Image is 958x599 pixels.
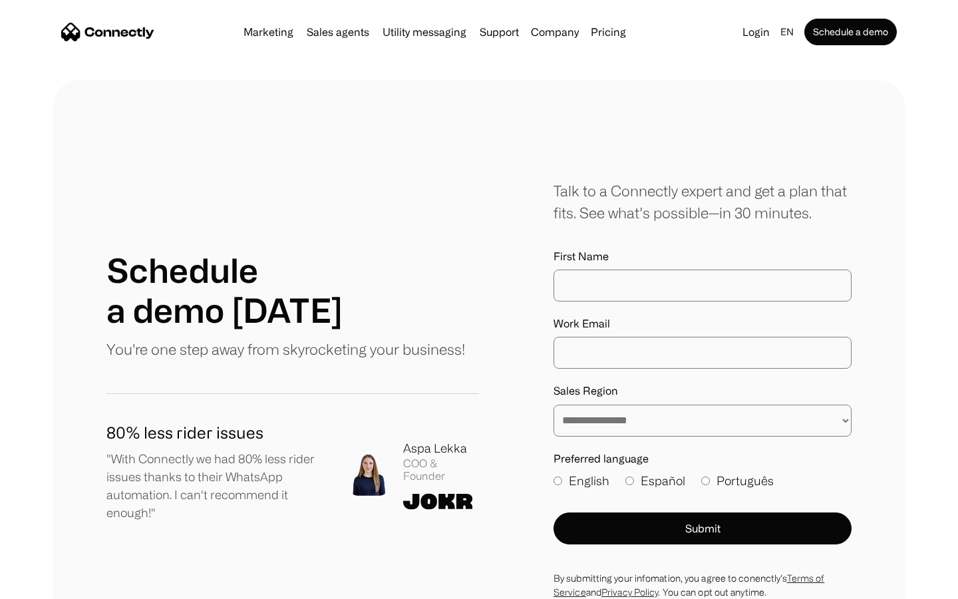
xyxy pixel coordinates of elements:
div: COO & Founder [403,457,479,483]
p: You're one step away from skyrocketing your business! [106,338,465,360]
label: English [554,472,609,490]
label: Sales Region [554,385,852,397]
h1: 80% less rider issues [106,421,326,445]
a: Pricing [585,27,631,37]
p: "With Connectly we had 80% less rider issues thanks to their WhatsApp automation. I can't recomme... [106,450,326,522]
a: Privacy Policy [601,587,658,597]
input: Español [625,477,634,485]
div: By submitting your infomation, you agree to conenctly’s and . You can opt out anytime. [554,571,852,599]
h1: Schedule a demo [DATE] [106,250,343,330]
button: Submit [554,512,852,544]
label: Español [625,472,685,490]
input: Português [701,477,710,485]
label: First Name [554,250,852,263]
a: Sales agents [301,27,375,37]
label: Português [701,472,774,490]
aside: Language selected: English [13,574,80,594]
label: Work Email [554,317,852,330]
div: Company [531,23,579,41]
input: English [554,477,562,485]
div: en [780,23,794,41]
a: Schedule a demo [804,19,897,45]
a: Login [737,23,775,41]
a: Utility messaging [377,27,472,37]
ul: Language list [27,576,80,594]
div: Aspa Lekka [403,439,479,457]
label: Preferred language [554,453,852,465]
a: Marketing [238,27,299,37]
a: Terms of Service [554,573,824,597]
div: Talk to a Connectly expert and get a plan that fits. See what’s possible—in 30 minutes. [554,180,852,224]
a: Support [474,27,524,37]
